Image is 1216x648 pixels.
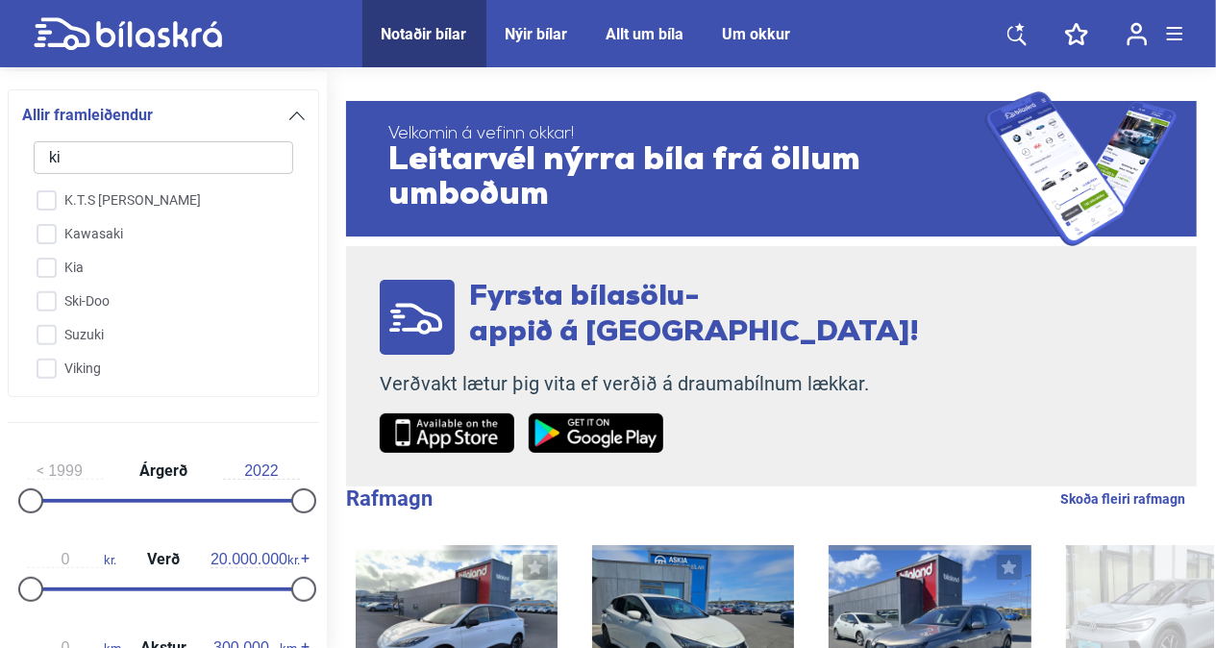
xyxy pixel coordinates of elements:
[388,125,985,144] span: Velkomin á vefinn okkar!
[382,25,467,43] a: Notaðir bílar
[388,144,985,213] span: Leitarvél nýrra bíla frá öllum umboðum
[469,283,919,348] span: Fyrsta bílasölu- appið á [GEOGRAPHIC_DATA]!
[27,551,116,568] span: kr.
[135,463,192,479] span: Árgerð
[506,25,568,43] a: Nýir bílar
[723,25,791,43] a: Um okkur
[607,25,684,43] a: Allt um bíla
[22,102,153,129] span: Allir framleiðendur
[346,91,1197,246] a: Velkomin á vefinn okkar!Leitarvél nýrra bíla frá öllum umboðum
[1060,486,1185,511] a: Skoða fleiri rafmagn
[1127,22,1148,46] img: user-login.svg
[211,551,300,568] span: kr.
[142,552,185,567] span: Verð
[380,372,919,396] p: Verðvakt lætur þig vita ef verðið á draumabílnum lækkar.
[346,486,433,511] b: Rafmagn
